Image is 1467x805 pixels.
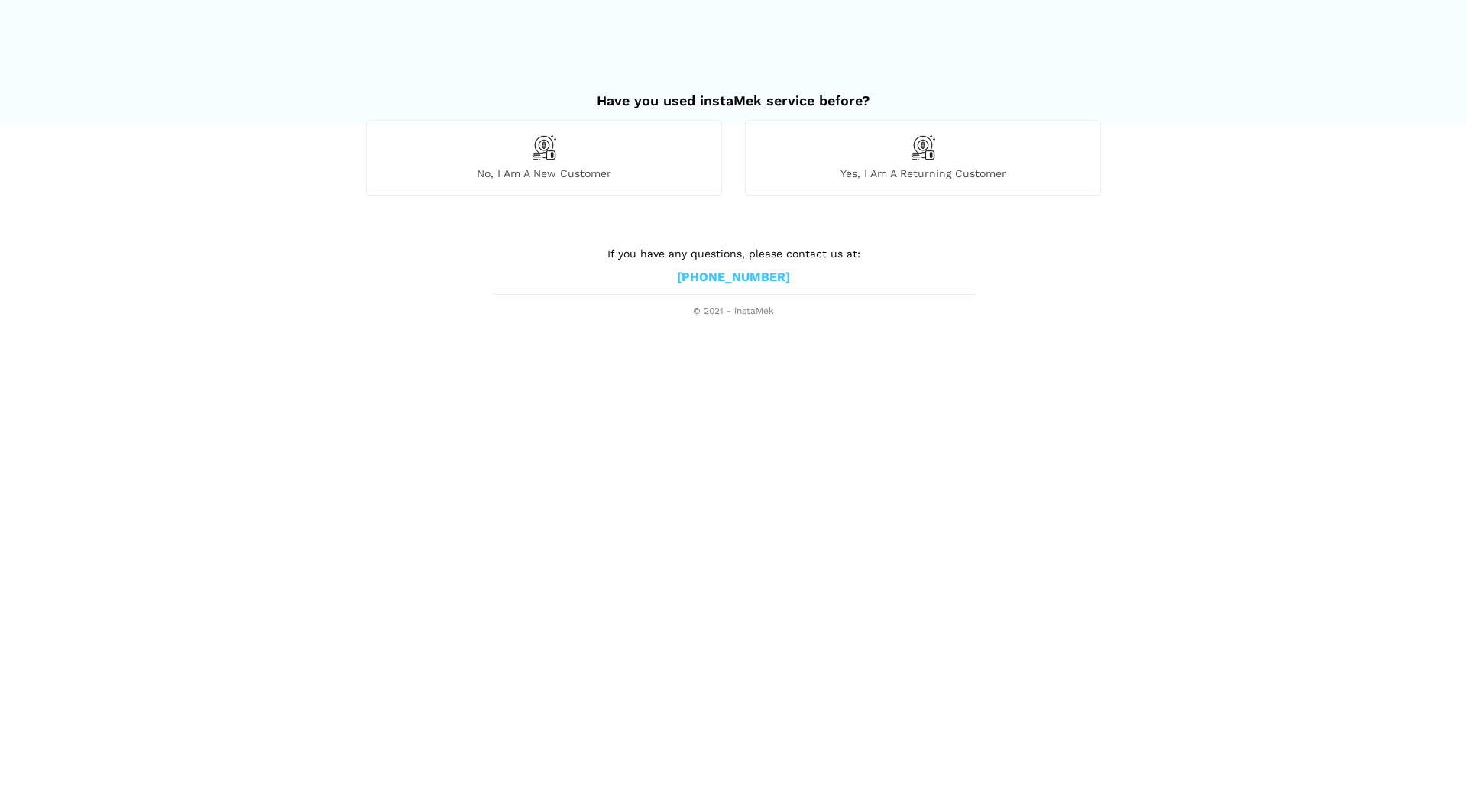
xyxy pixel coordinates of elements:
p: If you have any questions, please contact us at: [493,245,974,262]
span: Yes, I am a returning customer [746,166,1100,180]
span: © 2021 - instaMek [493,306,974,318]
h2: Have you used instaMek service before? [366,77,1101,109]
span: No, I am a new customer [367,166,721,180]
a: [PHONE_NUMBER] [677,270,790,286]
